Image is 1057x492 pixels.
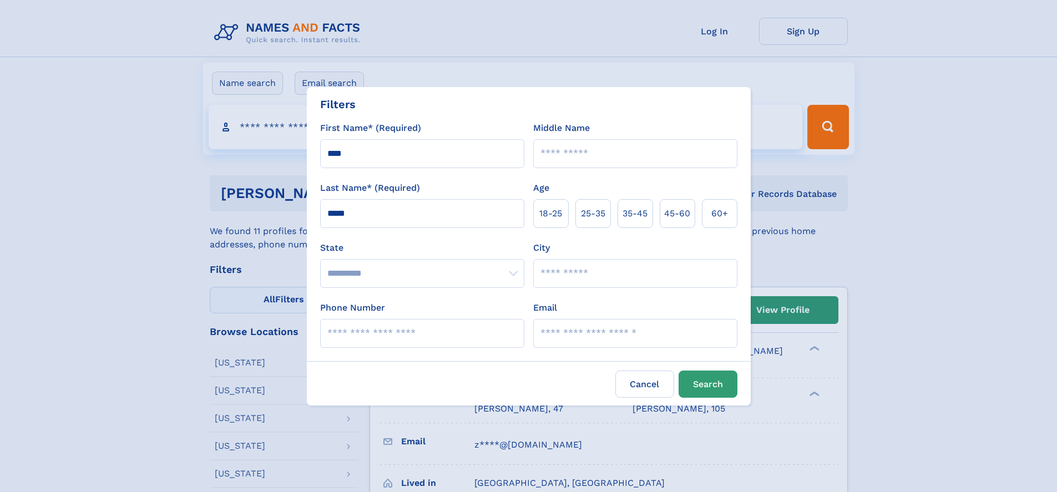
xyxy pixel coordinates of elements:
[533,181,549,195] label: Age
[581,207,605,220] span: 25‑35
[533,301,557,315] label: Email
[320,241,524,255] label: State
[533,121,590,135] label: Middle Name
[623,207,648,220] span: 35‑45
[320,301,385,315] label: Phone Number
[539,207,562,220] span: 18‑25
[664,207,690,220] span: 45‑60
[533,241,550,255] label: City
[320,181,420,195] label: Last Name* (Required)
[711,207,728,220] span: 60+
[679,371,737,398] button: Search
[320,121,421,135] label: First Name* (Required)
[615,371,674,398] label: Cancel
[320,96,356,113] div: Filters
